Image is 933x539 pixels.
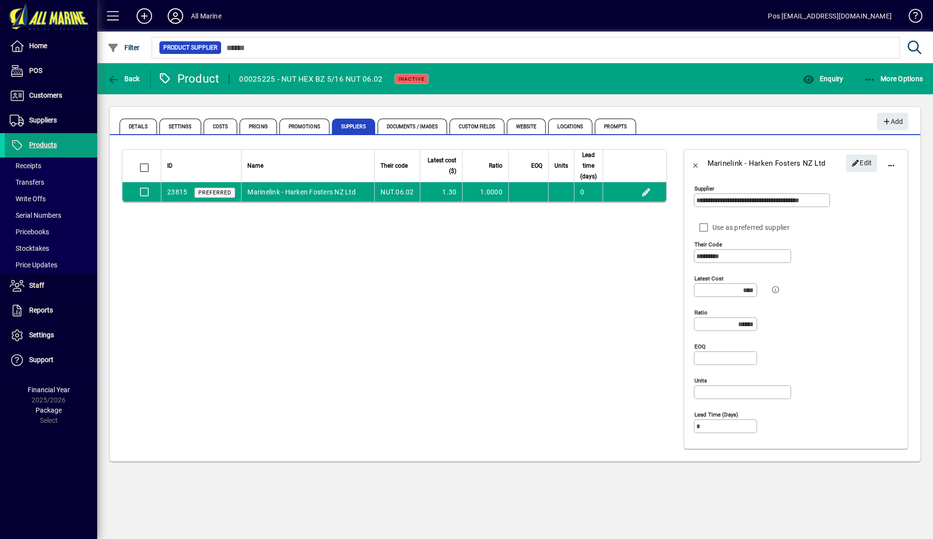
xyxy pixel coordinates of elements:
[247,160,263,171] span: Name
[158,71,220,87] div: Product
[241,182,374,202] td: Marinelink - Harken Fosters NZ Ltd
[5,108,97,133] a: Suppliers
[862,70,926,87] button: More Options
[120,119,157,134] span: Details
[28,386,70,394] span: Financial Year
[5,240,97,257] a: Stocktakes
[167,160,173,171] span: ID
[694,309,708,316] mat-label: Ratio
[29,42,47,50] span: Home
[5,207,97,224] a: Serial Numbers
[129,7,160,25] button: Add
[420,182,463,202] td: 1.30
[374,182,419,202] td: NUT.06.02
[35,406,62,414] span: Package
[105,39,142,56] button: Filter
[10,228,49,236] span: Pricebooks
[5,298,97,323] a: Reports
[240,119,277,134] span: Pricing
[10,211,61,219] span: Serial Numbers
[877,113,908,130] button: Add
[191,8,222,24] div: All Marine
[882,114,903,130] span: Add
[864,75,923,83] span: More Options
[5,323,97,348] a: Settings
[105,70,142,87] button: Back
[29,91,62,99] span: Customers
[426,155,457,176] span: Latest cost ($)
[29,67,42,74] span: POS
[708,156,826,171] div: Marinelink - Harken Fosters NZ Ltd
[901,2,921,34] a: Knowledge Base
[5,274,97,298] a: Staff
[694,343,706,350] mat-label: EOQ
[10,178,44,186] span: Transfers
[803,75,843,83] span: Enquiry
[159,119,201,134] span: Settings
[239,71,382,87] div: 00025225 - NUT HEX BZ 5/16 NUT 06.02
[5,174,97,191] a: Transfers
[462,182,508,202] td: 1.0000
[378,119,448,134] span: Documents / Images
[580,150,597,182] span: Lead time (days)
[97,70,151,87] app-page-header-button: Back
[694,185,714,192] mat-label: Supplier
[398,76,425,82] span: Inactive
[548,119,592,134] span: Locations
[684,152,708,175] button: Back
[768,8,892,24] div: Pos [EMAIL_ADDRESS][DOMAIN_NAME]
[5,59,97,83] a: POS
[507,119,546,134] span: Website
[694,241,722,248] mat-label: Their code
[800,70,846,87] button: Enquiry
[163,43,217,52] span: Product Supplier
[554,160,568,171] span: Units
[5,348,97,372] a: Support
[279,119,329,134] span: Promotions
[449,119,504,134] span: Custom Fields
[5,257,97,273] a: Price Updates
[167,187,187,197] div: 23815
[380,160,408,171] span: Their code
[5,224,97,240] a: Pricebooks
[10,162,41,170] span: Receipts
[694,411,738,418] mat-label: Lead time (days)
[639,184,654,200] button: Edit
[5,157,97,174] a: Receipts
[595,119,636,134] span: Prompts
[5,84,97,108] a: Customers
[694,377,707,384] mat-label: Units
[694,275,724,282] mat-label: Latest cost
[204,119,238,134] span: Costs
[160,7,191,25] button: Profile
[10,261,57,269] span: Price Updates
[332,119,375,134] span: Suppliers
[29,356,53,364] span: Support
[29,141,57,149] span: Products
[107,75,140,83] span: Back
[489,160,502,171] span: Ratio
[29,116,57,124] span: Suppliers
[880,152,903,175] button: More options
[29,306,53,314] span: Reports
[851,155,872,171] span: Edit
[29,281,44,289] span: Staff
[5,34,97,58] a: Home
[5,191,97,207] a: Write Offs
[846,155,877,172] button: Edit
[10,244,49,252] span: Stocktakes
[107,44,140,52] span: Filter
[29,331,54,339] span: Settings
[531,160,542,171] span: EOQ
[198,190,231,196] span: Preferred
[10,195,46,203] span: Write Offs
[574,182,603,202] td: 0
